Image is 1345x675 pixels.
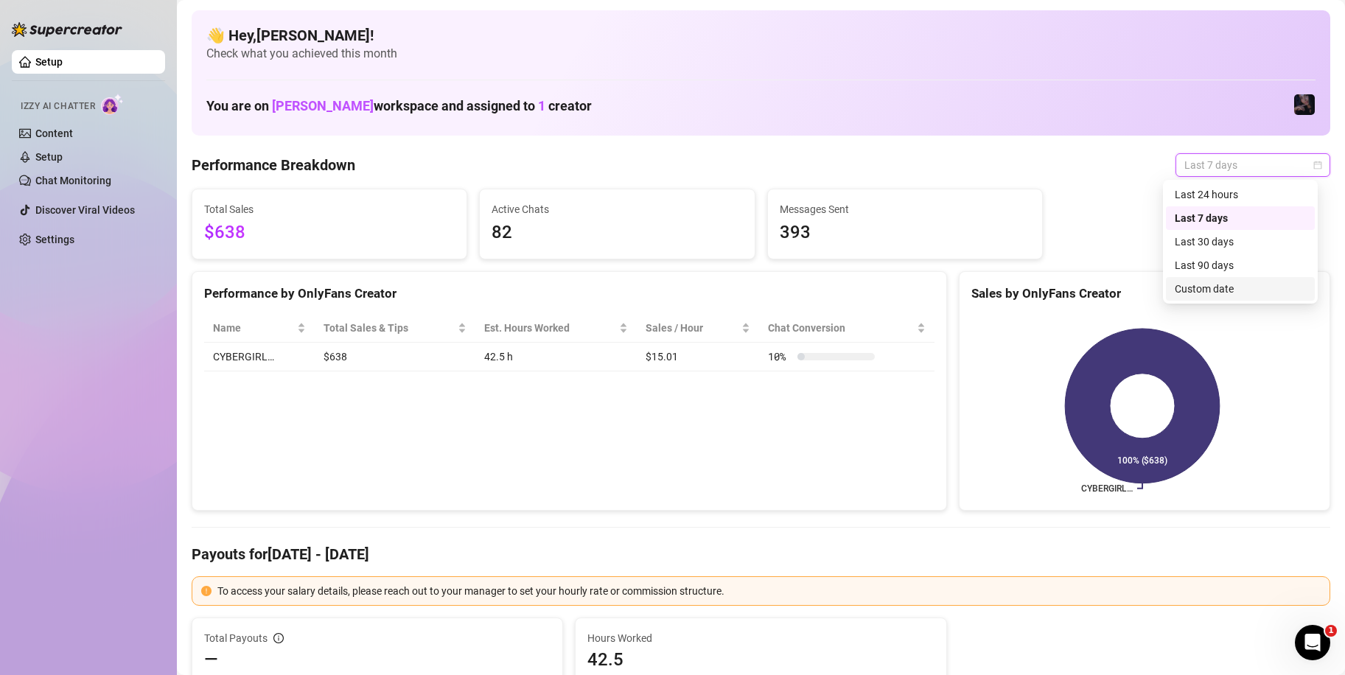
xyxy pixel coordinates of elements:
[484,320,616,336] div: Est. Hours Worked
[206,98,592,114] h1: You are on workspace and assigned to creator
[1294,94,1315,115] img: CYBERGIRL
[35,234,74,245] a: Settings
[1175,186,1306,203] div: Last 24 hours
[35,204,135,216] a: Discover Viral Videos
[759,314,934,343] th: Chat Conversion
[1166,206,1315,230] div: Last 7 days
[1166,183,1315,206] div: Last 24 hours
[1166,253,1315,277] div: Last 90 days
[1325,625,1337,637] span: 1
[492,219,742,247] span: 82
[1295,625,1330,660] iframe: Intercom live chat
[637,343,759,371] td: $15.01
[192,544,1330,564] h4: Payouts for [DATE] - [DATE]
[646,320,738,336] span: Sales / Hour
[204,648,218,671] span: —
[12,22,122,37] img: logo-BBDzfeDw.svg
[768,320,914,336] span: Chat Conversion
[492,201,742,217] span: Active Chats
[971,284,1318,304] div: Sales by OnlyFans Creator
[324,320,455,336] span: Total Sales & Tips
[35,127,73,139] a: Content
[204,343,315,371] td: CYBERGIRL…
[587,648,934,671] span: 42.5
[101,94,124,115] img: AI Chatter
[35,151,63,163] a: Setup
[1175,281,1306,297] div: Custom date
[587,630,934,646] span: Hours Worked
[475,343,637,371] td: 42.5 h
[1081,483,1133,494] text: CYBERGIRL…
[637,314,759,343] th: Sales / Hour
[217,583,1321,599] div: To access your salary details, please reach out to your manager to set your hourly rate or commis...
[273,633,284,643] span: info-circle
[201,586,212,596] span: exclamation-circle
[538,98,545,113] span: 1
[204,630,268,646] span: Total Payouts
[206,25,1316,46] h4: 👋 Hey, [PERSON_NAME] !
[35,175,111,186] a: Chat Monitoring
[204,201,455,217] span: Total Sales
[272,98,374,113] span: [PERSON_NAME]
[1184,154,1321,176] span: Last 7 days
[192,155,355,175] h4: Performance Breakdown
[768,349,792,365] span: 10 %
[1175,210,1306,226] div: Last 7 days
[21,99,95,113] span: Izzy AI Chatter
[315,314,475,343] th: Total Sales & Tips
[780,219,1030,247] span: 393
[1166,277,1315,301] div: Custom date
[1166,230,1315,253] div: Last 30 days
[1175,234,1306,250] div: Last 30 days
[1175,257,1306,273] div: Last 90 days
[35,56,63,68] a: Setup
[206,46,1316,62] span: Check what you achieved this month
[204,284,934,304] div: Performance by OnlyFans Creator
[204,314,315,343] th: Name
[315,343,475,371] td: $638
[204,219,455,247] span: $638
[780,201,1030,217] span: Messages Sent
[213,320,294,336] span: Name
[1313,161,1322,169] span: calendar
